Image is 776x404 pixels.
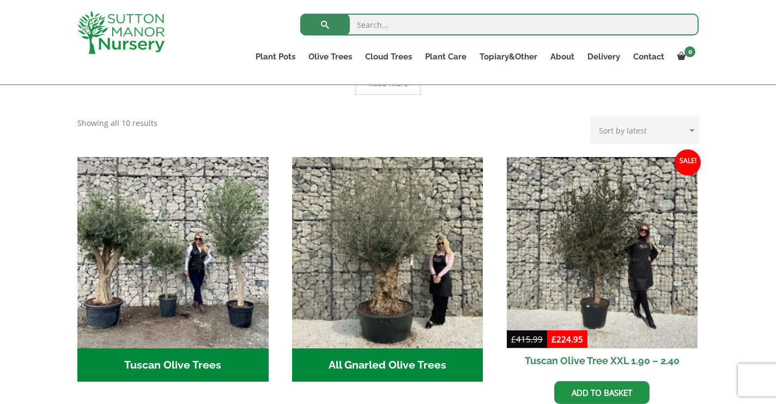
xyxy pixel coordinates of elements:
a: Plant Care [419,49,473,64]
a: 0 [671,49,699,64]
span: £ [511,334,516,345]
span: £ [551,334,556,345]
a: Cloud Trees [359,49,419,64]
img: All Gnarled Olive Trees [292,157,483,348]
select: Shop order [590,117,699,144]
a: Olive Trees [302,49,359,64]
a: Plant Pots [249,49,302,64]
span: Read more [368,80,408,87]
a: Visit product category All Gnarled Olive Trees [292,157,483,382]
h2: All Gnarled Olive Trees [292,348,483,382]
img: Tuscan Olive Tree XXL 1.90 - 2.40 [507,157,698,348]
p: Showing all 10 results [77,117,157,130]
img: Tuscan Olive Trees [77,157,269,348]
a: Topiary&Other [473,49,544,64]
a: Sale! Tuscan Olive Tree XXL 1.90 – 2.40 [507,157,698,373]
bdi: 415.99 [511,334,543,345]
a: Contact [627,49,671,64]
bdi: 224.95 [551,334,583,345]
span: 0 [684,46,695,57]
img: logo [77,11,165,54]
a: Delivery [581,49,627,64]
h2: Tuscan Olive Tree XXL 1.90 – 2.40 [507,348,698,373]
span: Sale! [675,149,701,176]
a: Add to basket: “Tuscan Olive Tree XXL 1.90 - 2.40” [554,381,650,404]
a: Visit product category Tuscan Olive Trees [77,157,269,382]
input: Search... [300,14,699,35]
a: About [544,49,581,64]
h2: Tuscan Olive Trees [77,348,269,382]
